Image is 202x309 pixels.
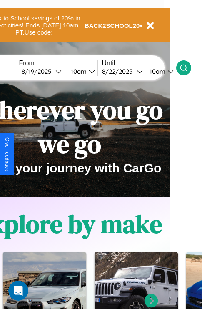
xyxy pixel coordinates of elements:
div: 8 / 19 / 2025 [22,67,55,75]
div: Give Feedback [4,137,10,171]
button: 10am [143,67,176,76]
label: Until [102,60,176,67]
div: 8 / 22 / 2025 [102,67,137,75]
b: BACK2SCHOOL20 [85,22,140,29]
div: 10am [67,67,89,75]
button: 10am [64,67,97,76]
button: 8/19/2025 [19,67,64,76]
iframe: Intercom live chat [8,281,28,301]
div: 10am [145,67,167,75]
label: From [19,60,97,67]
